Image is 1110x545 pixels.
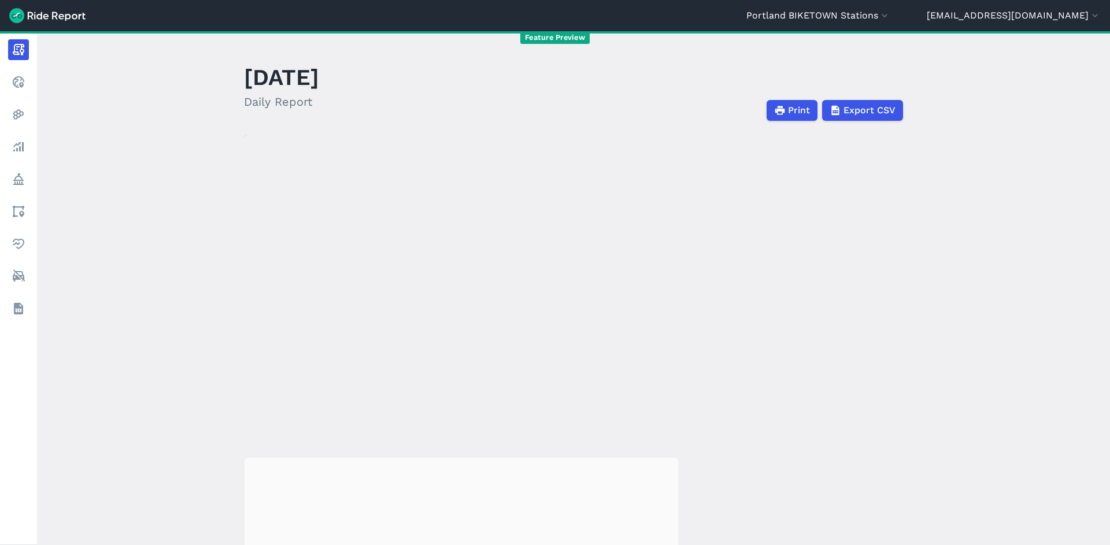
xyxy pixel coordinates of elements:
[8,233,29,254] a: Health
[9,8,86,23] img: Ride Report
[244,61,319,93] h1: [DATE]
[8,39,29,60] a: Report
[8,201,29,222] a: Areas
[767,100,817,121] button: Print
[8,104,29,125] a: Heatmaps
[8,169,29,190] a: Policy
[788,103,810,117] span: Print
[843,103,896,117] span: Export CSV
[8,72,29,92] a: Realtime
[822,100,903,121] button: Export CSV
[520,32,590,44] span: Feature Preview
[8,136,29,157] a: Analyze
[927,9,1101,23] button: [EMAIL_ADDRESS][DOMAIN_NAME]
[244,93,319,110] h2: Daily Report
[8,266,29,287] a: ModeShift
[746,9,890,23] button: Portland BIKETOWN Stations
[8,298,29,319] a: Datasets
